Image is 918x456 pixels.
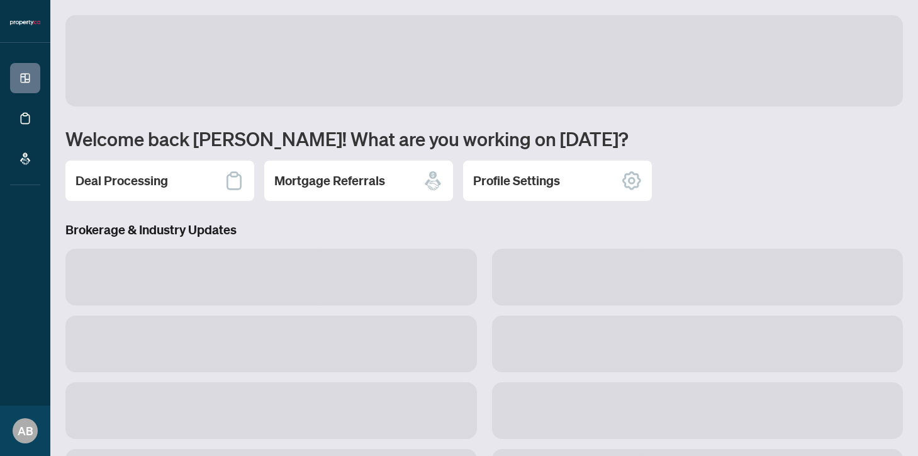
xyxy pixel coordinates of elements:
[65,127,903,151] h1: Welcome back [PERSON_NAME]! What are you working on [DATE]?
[274,172,385,190] h2: Mortgage Referrals
[18,422,33,440] span: AB
[65,221,903,239] h3: Brokerage & Industry Updates
[473,172,560,190] h2: Profile Settings
[76,172,168,190] h2: Deal Processing
[10,19,40,26] img: logo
